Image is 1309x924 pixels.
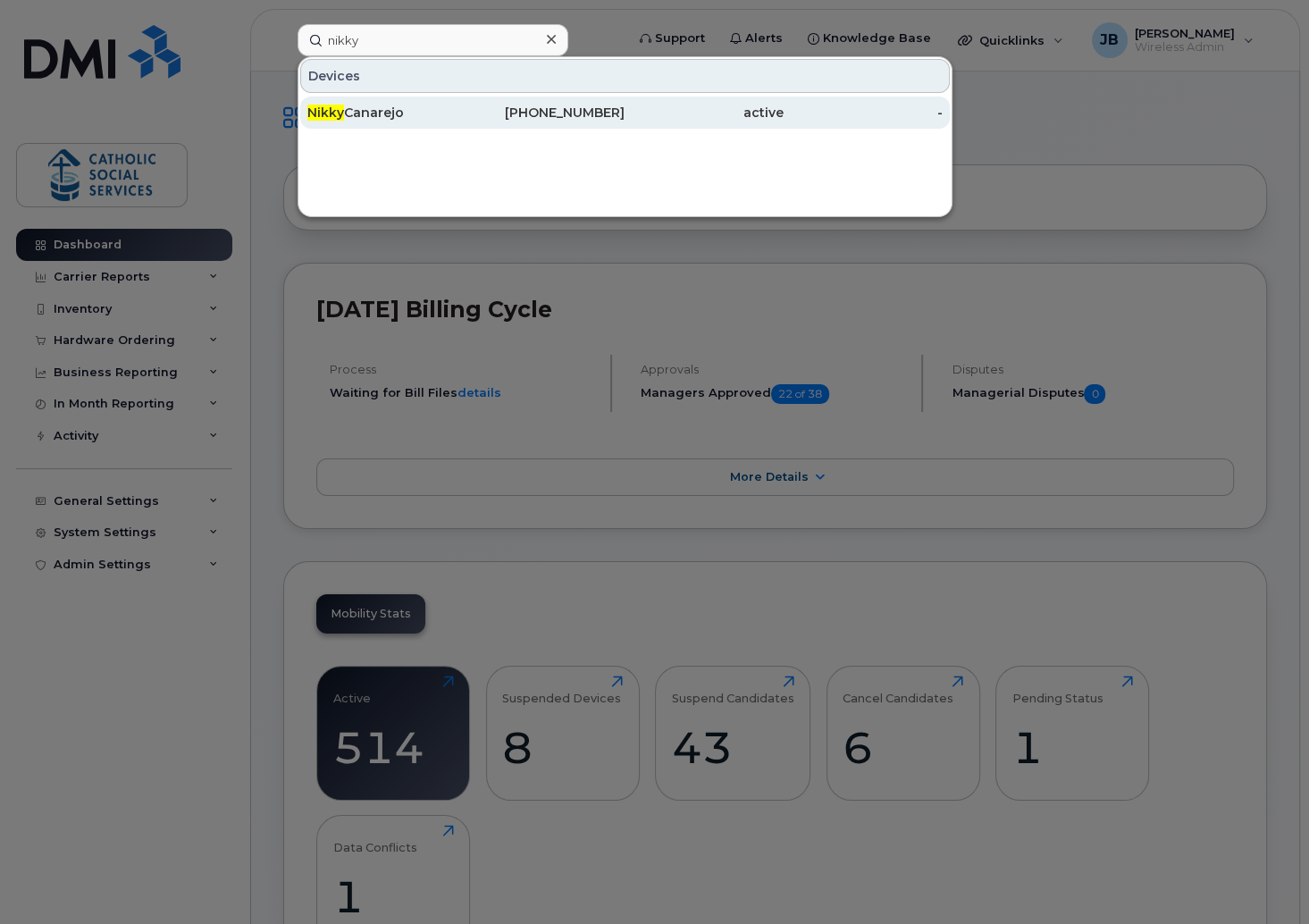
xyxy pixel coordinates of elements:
[300,59,950,93] div: Devices
[1231,846,1296,911] iframe: Messenger Launcher
[466,104,625,122] div: [PHONE_NUMBER]
[625,104,784,122] div: active
[300,97,950,129] a: NikkyCanarejo[PHONE_NUMBER]active-
[784,104,943,122] div: -
[307,104,466,122] div: Canarejo
[307,105,344,121] span: Nikky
